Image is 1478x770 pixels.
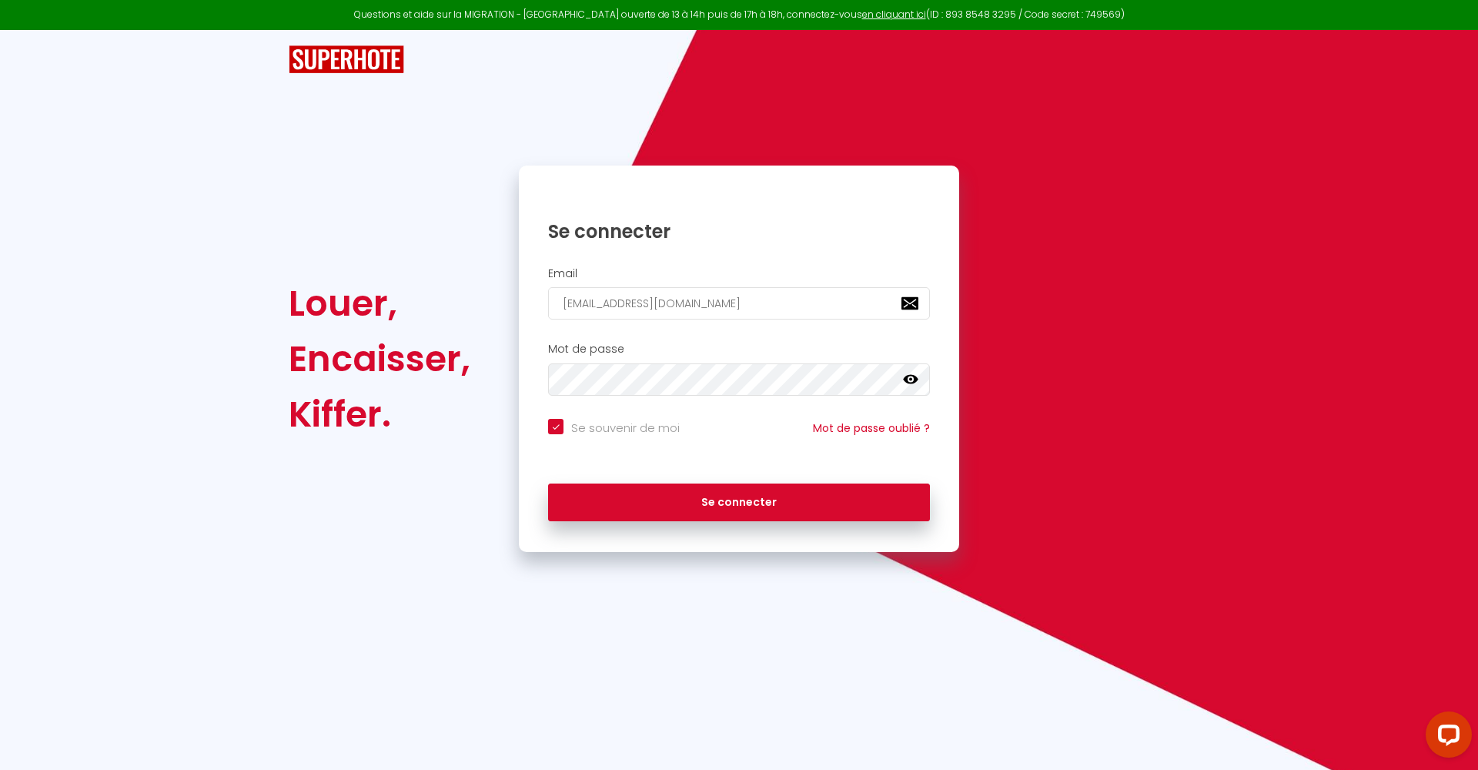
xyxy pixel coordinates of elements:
[548,343,930,356] h2: Mot de passe
[289,331,470,387] div: Encaisser,
[548,219,930,243] h1: Se connecter
[548,484,930,522] button: Se connecter
[1413,705,1478,770] iframe: LiveChat chat widget
[548,287,930,320] input: Ton Email
[862,8,926,21] a: en cliquant ici
[289,276,470,331] div: Louer,
[289,387,470,442] div: Kiffer.
[813,420,930,436] a: Mot de passe oublié ?
[548,267,930,280] h2: Email
[289,45,404,74] img: SuperHote logo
